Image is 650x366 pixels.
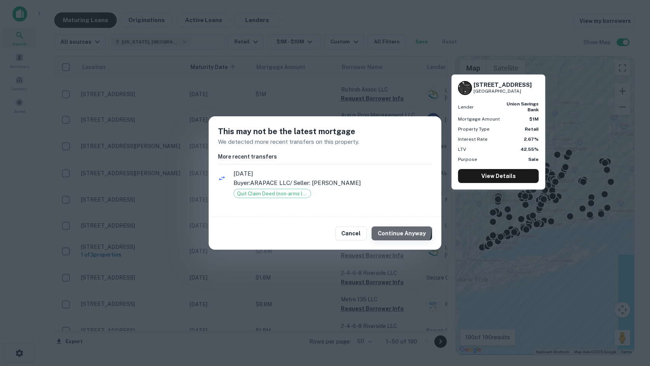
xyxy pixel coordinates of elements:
div: Quit Claim Deed (non-arms length) [233,189,311,198]
span: [DATE] [233,169,432,178]
p: Buyer: ARAPACE LLC / Seller: [PERSON_NAME] [233,178,432,188]
p: Purpose [458,156,477,163]
p: We detected more recent transfers on this property. [218,137,432,147]
h6: More recent transfers [218,152,432,161]
strong: Sale [528,157,539,162]
button: Continue Anyway [372,226,432,240]
span: Quit Claim Deed (non-arms length) [234,190,311,198]
p: Lender [458,104,474,110]
a: View Details [458,169,539,183]
iframe: Chat Widget [611,279,650,316]
strong: 42.55% [520,147,539,152]
strong: Retail [525,126,539,132]
p: Mortgage Amount [458,116,500,123]
button: Cancel [335,226,367,240]
h5: This may not be the latest mortgage [218,126,432,137]
strong: union savings bank [507,101,539,112]
strong: 2.67% [524,136,539,142]
h6: [STREET_ADDRESS] [474,81,532,88]
p: LTV [458,146,466,153]
strong: $1M [529,116,539,122]
p: Property Type [458,126,489,133]
p: Interest Rate [458,136,487,143]
p: [GEOGRAPHIC_DATA] [474,88,532,95]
